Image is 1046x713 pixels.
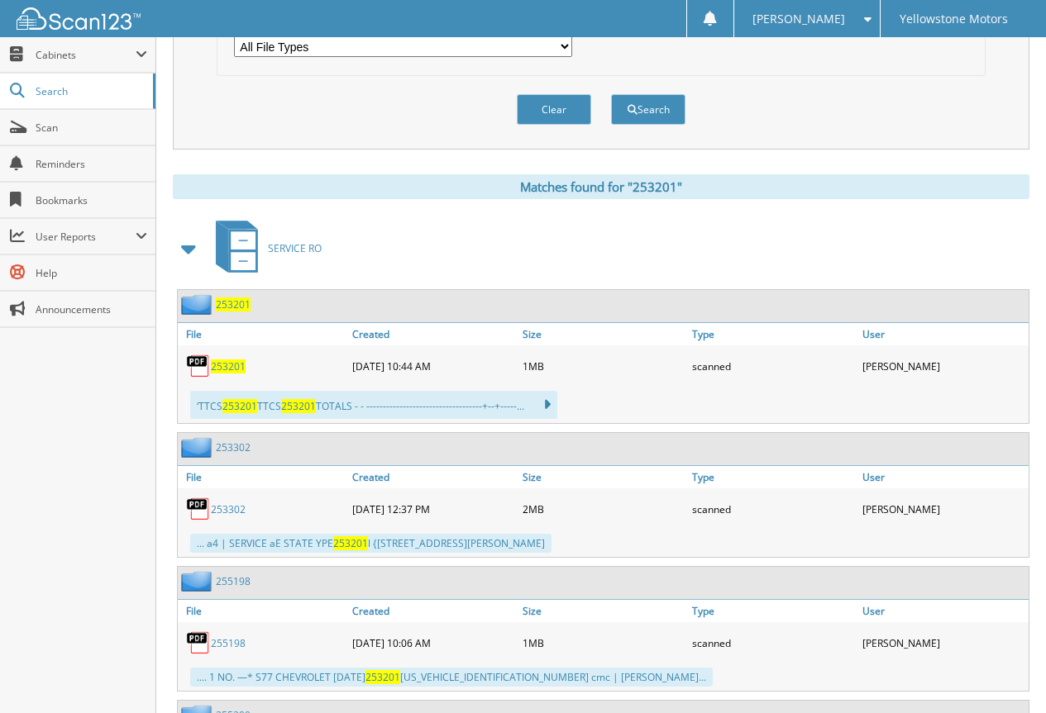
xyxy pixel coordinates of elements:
a: File [178,600,348,622]
a: Created [348,323,518,345]
a: 253302 [211,502,246,516]
img: PDF.png [186,497,211,521]
button: Clear [517,94,591,125]
a: File [178,466,348,488]
img: folder2.png [181,571,216,592]
a: User [858,323,1029,345]
span: User Reports [36,230,136,244]
a: 253201 [216,297,251,311]
img: folder2.png [181,294,216,315]
div: .... 1 NO. —* S77 CHEVROLET [DATE] [US_VEHICLE_IDENTIFICATION_NUMBER] cmc | [PERSON_NAME]... [190,668,713,687]
a: Created [348,600,518,622]
div: 2MB [518,492,689,525]
span: Cabinets [36,48,136,62]
span: Search [36,84,145,98]
span: Help [36,266,147,280]
span: Reminders [36,157,147,171]
a: Size [518,323,689,345]
span: 253201 [281,399,316,413]
img: PDF.png [186,630,211,655]
a: User [858,466,1029,488]
a: 255198 [211,636,246,650]
div: 1MB [518,349,689,383]
a: 253302 [216,440,251,454]
a: File [178,323,348,345]
span: Bookmarks [36,193,147,207]
div: [PERSON_NAME] [858,492,1029,525]
a: Created [348,466,518,488]
a: 253201 [211,359,246,373]
a: Size [518,600,689,622]
div: ... a4 | SERVICE aE STATE YPE l {[STREET_ADDRESS][PERSON_NAME] [190,534,552,553]
div: scanned [688,492,858,525]
img: PDF.png [186,354,211,378]
span: 253201 [333,536,368,550]
span: 253201 [222,399,257,413]
a: SERVICE RO [206,216,322,281]
span: [PERSON_NAME] [752,14,845,24]
div: ‘TTCS TTCS TOTALS - - -----------------------------------+--+-----... [190,391,557,419]
a: Type [688,323,858,345]
div: scanned [688,626,858,659]
a: User [858,600,1029,622]
span: 253201 [365,670,400,684]
div: [PERSON_NAME] [858,349,1029,383]
a: Type [688,466,858,488]
a: Size [518,466,689,488]
iframe: Chat Widget [963,634,1046,713]
div: Matches found for "253201" [173,174,1029,199]
a: Type [688,600,858,622]
span: Scan [36,121,147,135]
div: scanned [688,349,858,383]
img: folder2.png [181,437,216,458]
div: [DATE] 10:44 AM [348,349,518,383]
button: Search [611,94,685,125]
div: [DATE] 10:06 AM [348,626,518,659]
span: Yellowstone Motors [900,14,1008,24]
div: [PERSON_NAME] [858,626,1029,659]
a: 255198 [216,574,251,588]
img: scan123-logo-white.svg [17,7,141,30]
span: Announcements [36,302,147,316]
div: 1MB [518,626,689,659]
div: [DATE] 12:37 PM [348,492,518,525]
span: SERVICE RO [268,241,322,255]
